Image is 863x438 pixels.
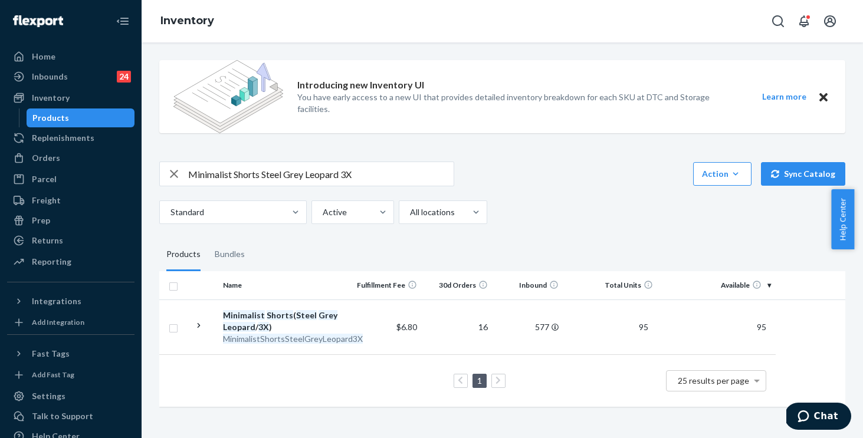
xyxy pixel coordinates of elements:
[32,195,61,206] div: Freight
[297,91,740,115] p: You have early access to a new UI that provides detailed inventory breakdown for each SKU at DTC ...
[215,238,245,271] div: Bundles
[658,271,776,299] th: Available
[7,47,134,66] a: Home
[27,108,135,127] a: Products
[13,15,63,27] img: Flexport logo
[169,206,170,218] input: Standard
[816,90,831,104] button: Close
[792,9,816,33] button: Open notifications
[422,299,493,354] td: 16
[32,152,60,164] div: Orders
[173,60,283,133] img: new-reports-banner-icon.82668bd98b6a51aee86340f2a7b77ae3.png
[32,348,70,360] div: Fast Tags
[32,370,74,380] div: Add Fast Tag
[7,191,134,210] a: Freight
[678,376,749,386] span: 25 results per page
[493,271,563,299] th: Inbound
[693,162,752,186] button: Action
[166,238,201,271] div: Products
[7,387,134,406] a: Settings
[754,90,813,104] button: Learn more
[32,71,68,83] div: Inbounds
[319,310,337,320] em: Grey
[223,309,346,333] div: ( / )
[7,170,134,189] a: Parcel
[7,129,134,147] a: Replenishments
[32,256,71,268] div: Reporting
[422,271,493,299] th: 30d Orders
[761,162,845,186] button: Sync Catalog
[7,211,134,230] a: Prep
[32,235,63,246] div: Returns
[493,299,563,354] td: 577
[258,322,269,332] em: 3X
[831,189,854,249] button: Help Center
[32,51,55,62] div: Home
[702,168,743,180] div: Action
[634,322,653,332] span: 95
[351,271,422,299] th: Fulfillment Fee
[32,390,65,402] div: Settings
[7,88,134,107] a: Inventory
[32,112,69,124] div: Products
[32,132,94,144] div: Replenishments
[32,215,50,226] div: Prep
[7,292,134,311] button: Integrations
[818,9,842,33] button: Open account menu
[160,14,214,27] a: Inventory
[223,322,255,332] em: Leopard
[32,173,57,185] div: Parcel
[32,92,70,104] div: Inventory
[321,206,323,218] input: Active
[32,317,84,327] div: Add Integration
[32,295,81,307] div: Integrations
[296,310,317,320] em: Steel
[7,231,134,250] a: Returns
[7,149,134,167] a: Orders
[7,368,134,382] a: Add Fast Tag
[475,376,484,386] a: Page 1 is your current page
[409,206,410,218] input: All locations
[151,4,224,38] ol: breadcrumbs
[223,334,363,344] em: MinimalistShortsSteelGreyLeopard3X
[297,78,424,92] p: Introducing new Inventory UI
[786,403,851,432] iframe: Opens a widget where you can chat to one of our agents
[766,9,790,33] button: Open Search Box
[111,9,134,33] button: Close Navigation
[7,252,134,271] a: Reporting
[117,71,131,83] div: 24
[7,315,134,330] a: Add Integration
[752,322,771,332] span: 95
[396,322,417,332] span: $6.80
[223,310,265,320] em: Minimalist
[267,310,293,320] em: Shorts
[7,67,134,86] a: Inbounds24
[188,162,454,186] input: Search inventory by name or sku
[7,344,134,363] button: Fast Tags
[563,271,658,299] th: Total Units
[7,407,134,426] button: Talk to Support
[218,271,351,299] th: Name
[32,410,93,422] div: Talk to Support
